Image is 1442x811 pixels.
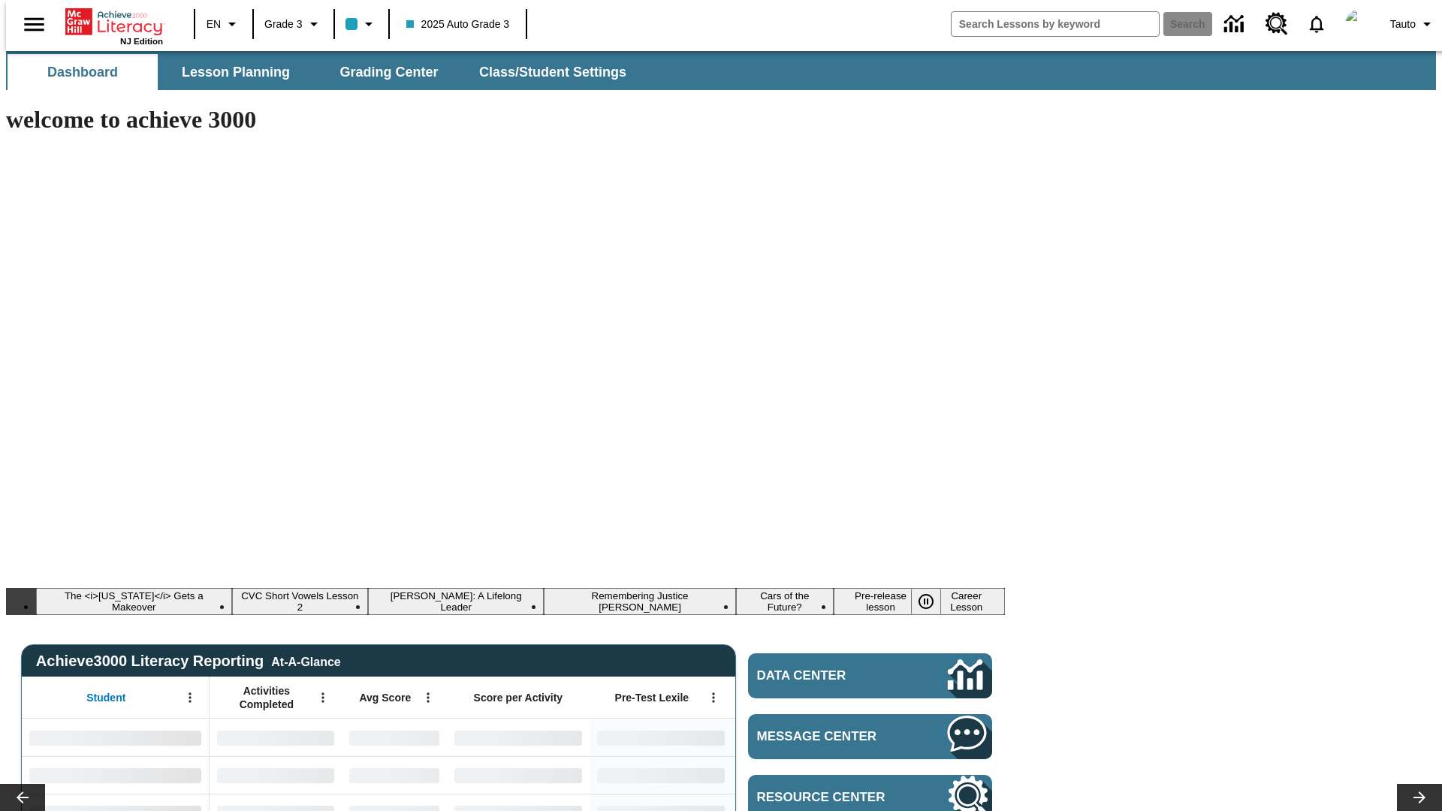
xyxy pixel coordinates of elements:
[36,588,232,615] button: Slide 1 The <i>Missouri</i> Gets a Makeover
[911,588,956,615] div: Pause
[1390,17,1416,32] span: Tauto
[120,37,163,46] span: NJ Edition
[161,54,311,90] button: Lesson Planning
[271,653,340,669] div: At-A-Glance
[952,12,1159,36] input: search field
[12,2,56,47] button: Open side menu
[86,691,125,704] span: Student
[342,756,447,794] div: No Data,
[179,686,201,709] button: Open Menu
[217,684,316,711] span: Activities Completed
[757,668,897,683] span: Data Center
[834,588,928,615] button: Slide 6 Pre-release lesson
[417,686,439,709] button: Open Menu
[8,54,158,90] button: Dashboard
[368,588,544,615] button: Slide 3 Dianne Feinstein: A Lifelong Leader
[1215,4,1256,45] a: Data Center
[314,54,464,90] button: Grading Center
[748,653,992,698] a: Data Center
[65,5,163,46] div: Home
[757,790,903,805] span: Resource Center
[757,729,903,744] span: Message Center
[342,719,447,756] div: No Data,
[6,51,1436,90] div: SubNavbar
[232,588,369,615] button: Slide 2 CVC Short Vowels Lesson 2
[312,686,334,709] button: Open Menu
[406,17,510,32] span: 2025 Auto Grade 3
[702,686,725,709] button: Open Menu
[207,17,221,32] span: EN
[1397,784,1442,811] button: Lesson carousel, Next
[474,691,563,704] span: Score per Activity
[736,588,834,615] button: Slide 5 Cars of the Future?
[359,691,411,704] span: Avg Score
[182,64,290,81] span: Lesson Planning
[1384,11,1442,38] button: Profile/Settings
[615,691,689,704] span: Pre-Test Lexile
[339,64,438,81] span: Grading Center
[210,719,342,756] div: No Data,
[6,106,1005,134] h1: welcome to achieve 3000
[1256,4,1297,44] a: Resource Center, Will open in new tab
[1345,9,1375,39] img: avatar image
[36,653,341,670] span: Achieve3000 Literacy Reporting
[264,17,303,32] span: Grade 3
[258,11,329,38] button: Grade: Grade 3, Select a grade
[47,64,118,81] span: Dashboard
[479,64,626,81] span: Class/Student Settings
[65,7,163,37] a: Home
[911,588,941,615] button: Pause
[339,11,384,38] button: Class color is light blue. Change class color
[748,714,992,759] a: Message Center
[200,11,248,38] button: Language: EN, Select a language
[210,756,342,794] div: No Data,
[928,588,1005,615] button: Slide 7 Career Lesson
[544,588,736,615] button: Slide 4 Remembering Justice O'Connor
[1297,5,1336,44] a: Notifications
[6,54,640,90] div: SubNavbar
[467,54,638,90] button: Class/Student Settings
[1336,5,1384,44] button: Select a new avatar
